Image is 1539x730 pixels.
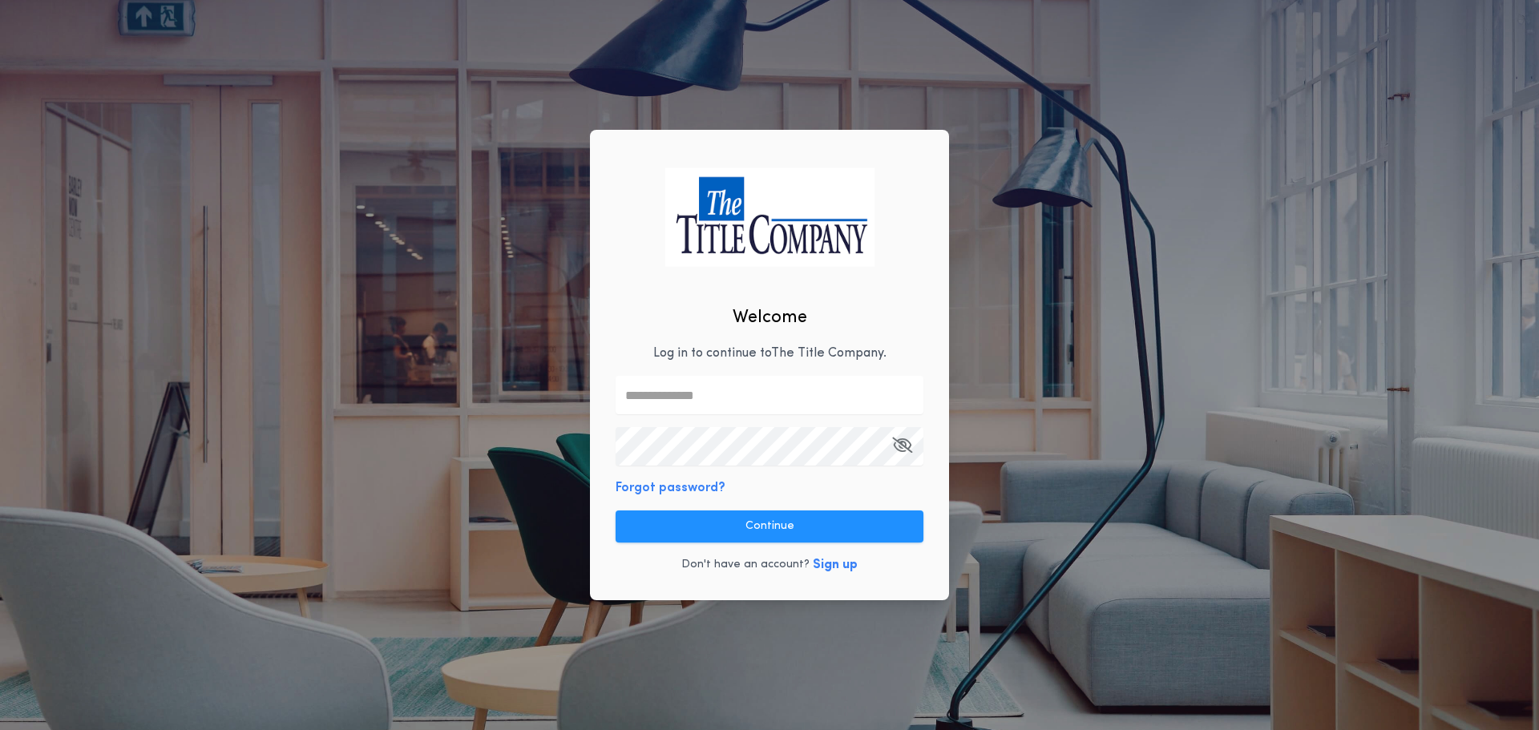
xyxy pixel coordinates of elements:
[616,478,725,498] button: Forgot password?
[681,557,810,573] p: Don't have an account?
[653,344,887,363] p: Log in to continue to The Title Company .
[664,167,875,266] img: logo
[813,555,858,575] button: Sign up
[616,510,923,542] button: Continue
[733,305,807,331] h2: Welcome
